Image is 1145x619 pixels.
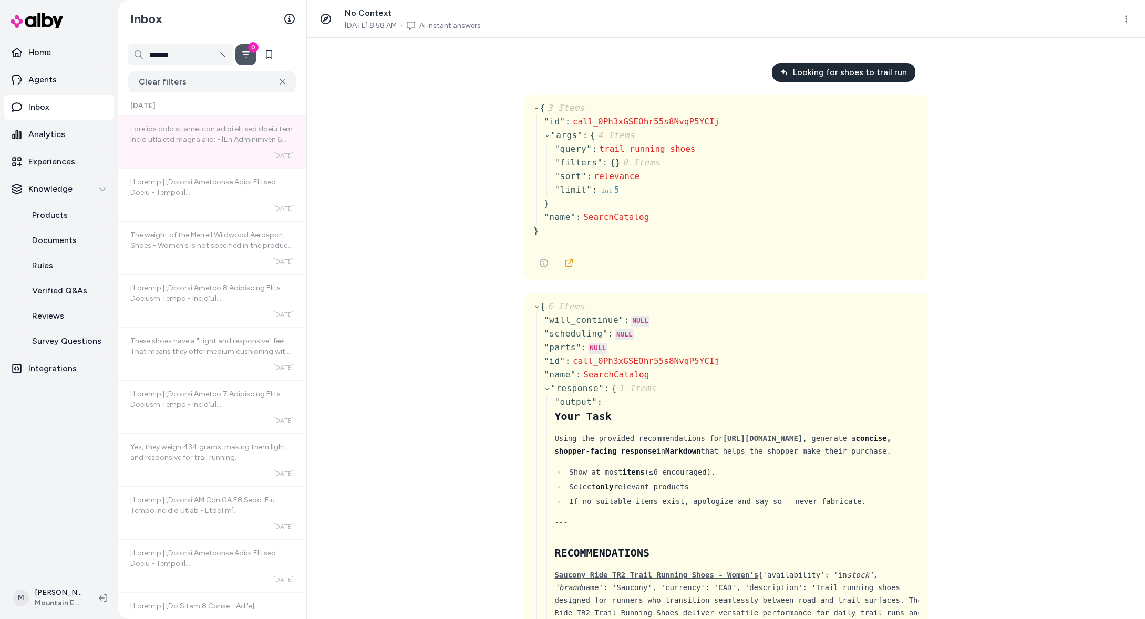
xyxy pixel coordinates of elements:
div: : [592,143,597,155]
a: Lore ips dolo sitametcon adipi elitsed doeiu tem incid utla etd magna aliq: - [En Adminimven 6 Qu... [118,116,306,168]
p: Survey Questions [32,335,101,348]
li: Select relevant products [566,480,923,493]
span: { [540,301,584,311]
span: These shoes have a "Light and responsive" feel. That means they offer medium cushioning with good... [130,337,290,387]
h2: Your Task [554,409,923,424]
div: : [602,156,607,169]
span: [DATE] 8:58 AM [345,20,397,31]
div: : [582,129,587,142]
span: relevance [594,171,639,181]
img: alby Logo [11,13,63,28]
div: : [565,355,570,368]
div: 5 [614,183,619,197]
a: Verified Q&As [22,278,114,303]
a: Rules [22,253,114,278]
p: Products [32,209,68,222]
p: Analytics [28,128,65,141]
div: : [624,314,629,327]
a: | Loremip | [Dolorsi Ametconse Adipi Elitsed Doeiu - Tempo'i](utlab://etd.mag.al/en/adminim/7422-... [118,168,306,221]
a: | Loremip | [Dolorsi Ametco 7 Adipiscing Elits Doeiusm Tempo - Incid'u](labor://etd.mag.al/en/adm... [118,380,306,433]
li: If no suitable items exist, apologize and say so — never fabricate. [566,495,923,508]
div: : [597,396,602,408]
h2: Inbox [130,11,162,27]
span: 0 Items [621,158,660,167]
p: Reviews [32,310,64,322]
a: | Loremip | [Dolorsi Ametconse Adipi Elitsed Doeiu - Tempo'i](utlab://etd.mag.al/en/adminim/1126-... [118,539,306,592]
p: Documents [32,234,77,247]
span: " id " [544,356,565,366]
span: } [615,158,659,167]
strong: only [595,482,613,491]
span: } [544,198,549,208]
p: Integrations [28,362,77,375]
span: call_0Ph3xGSEOhr55s8NvqP5YCIj [572,117,719,127]
button: Filter [235,44,256,65]
div: NULL [589,343,607,354]
span: [DATE] [130,101,156,111]
a: AI instant answers [419,20,481,31]
a: Survey Questions [22,329,114,354]
span: " sort " [554,171,586,181]
div: : [576,211,581,224]
div: NULL [631,316,649,327]
span: " name " [544,212,576,222]
span: " limit " [554,185,592,195]
span: " will_continue " [544,315,624,325]
span: [DATE] [273,310,294,319]
span: " output " [554,397,597,407]
div: --- [554,516,923,529]
span: " id " [544,117,565,127]
span: [DATE] [273,522,294,531]
span: [DATE] [273,257,294,266]
em: stock', 'brand [554,571,878,592]
span: " filters " [554,158,602,167]
p: Agents [28,74,57,86]
div: : [581,341,586,354]
span: " parts " [544,342,581,352]
span: Looking for shoes to trail run [793,66,907,79]
p: Verified Q&As [32,285,87,297]
span: " scheduling " [544,329,608,339]
span: { [540,103,584,113]
a: Yes, they weigh 434 grams, making them light and responsive for trail running.[DATE] [118,433,306,486]
span: 1 Items [616,383,656,393]
span: } [533,226,539,236]
a: Analytics [4,122,114,147]
div: 0 [248,42,259,53]
span: 3 Items [545,103,584,113]
span: No Context [345,8,391,18]
span: [URL][DOMAIN_NAME] [723,434,802,443]
span: 4 Items [595,130,635,140]
span: M [13,590,29,606]
button: Knowledge [4,176,114,202]
span: " name " [544,370,576,380]
div: : [607,328,613,340]
span: [DATE] [273,416,294,425]
a: Inbox [4,95,114,120]
div: Using the provided recommendations for , generate a in that helps the shopper make their purchase. [554,432,923,457]
a: | Loremip | [Dolorsi AM Con 0A E8 Sedd-Eiu Tempo Incidid Utlab - Etdol'm](aliqu://eni.adm.ve/qu/n... [118,486,306,539]
a: Agents [4,67,114,92]
span: [DATE] [273,469,294,478]
strong: concise, shopper-facing response [554,434,891,455]
span: call_0Ph3xGSEOhr55s8NvqP5YCIj [572,356,719,366]
span: [DATE] [273,204,294,213]
li: Show at most (≤6 encouraged). [566,466,923,478]
a: Integrations [4,356,114,381]
strong: items [622,468,644,476]
div: : [565,116,570,128]
strong: Markdown [665,447,700,455]
span: [DATE] [273,151,294,160]
span: Lore ips dolo sitametcon adipi elitsed doeiu tem incid utla etd magna aliq: - [En Adminimven 6 Qu... [130,124,293,469]
span: · [401,20,403,31]
a: Products [22,203,114,228]
span: SearchCatalog [583,370,649,380]
button: Clear filters [128,71,296,92]
span: { [590,130,634,140]
span: Saucony Ride TR2 Trail Running Shoes - Women's [554,571,758,579]
div: : [592,184,597,196]
button: M[PERSON_NAME]Mountain Equipment Company [6,581,90,615]
div: : [586,170,592,183]
span: " query " [554,144,592,154]
span: Yes, they weigh 434 grams, making them light and responsive for trail running. [130,443,286,462]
